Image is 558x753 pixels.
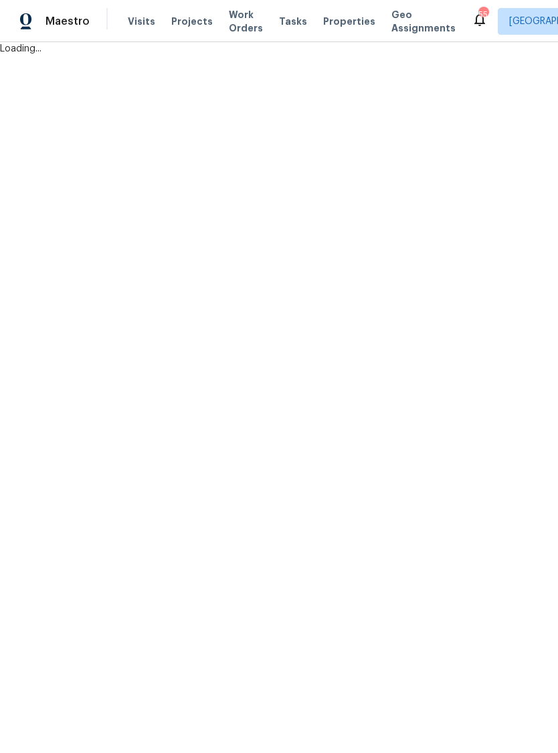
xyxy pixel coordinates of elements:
[279,17,307,26] span: Tasks
[171,15,213,28] span: Projects
[323,15,375,28] span: Properties
[128,15,155,28] span: Visits
[229,8,263,35] span: Work Orders
[391,8,456,35] span: Geo Assignments
[45,15,90,28] span: Maestro
[478,8,488,21] div: 55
